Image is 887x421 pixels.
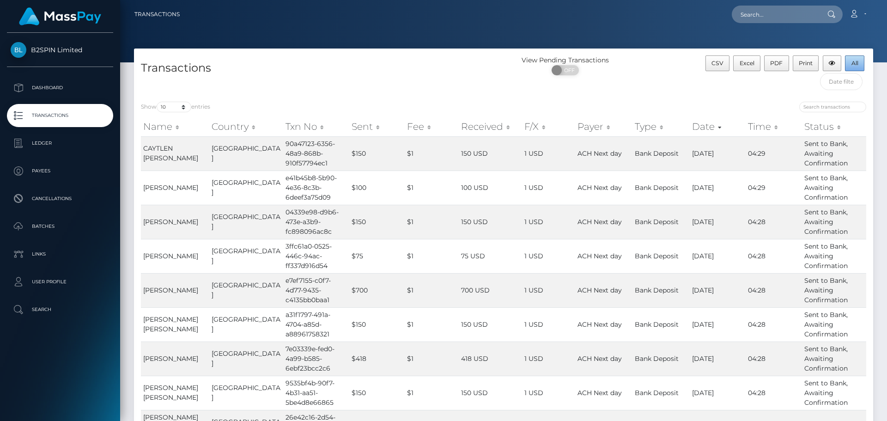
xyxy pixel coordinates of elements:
th: F/X: activate to sort column ascending [522,117,575,136]
span: ACH Next day [577,252,622,260]
span: All [851,60,858,67]
input: Search... [732,6,819,23]
td: 150 USD [459,307,522,342]
button: PDF [764,55,789,71]
td: [GEOGRAPHIC_DATA] [209,136,283,171]
th: Sent: activate to sort column ascending [349,117,405,136]
p: Dashboard [11,81,109,95]
label: Show entries [141,102,210,112]
td: 100 USD [459,171,522,205]
span: Excel [740,60,754,67]
td: 1 USD [522,342,575,376]
span: ACH Next day [577,218,622,226]
td: 150 USD [459,376,522,410]
td: [GEOGRAPHIC_DATA] [209,307,283,342]
td: Bank Deposit [632,376,690,410]
td: Bank Deposit [632,307,690,342]
td: $1 [405,273,459,307]
input: Date filter [820,73,863,90]
td: 04:28 [746,239,802,273]
td: $1 [405,136,459,171]
img: B2SPIN Limited [11,42,26,58]
span: PDF [770,60,783,67]
td: $100 [349,171,405,205]
th: Fee: activate to sort column ascending [405,117,459,136]
td: $1 [405,205,459,239]
td: [DATE] [690,136,746,171]
td: Bank Deposit [632,273,690,307]
td: [DATE] [690,205,746,239]
td: 1 USD [522,239,575,273]
a: Ledger [7,132,113,155]
th: Date: activate to sort column ascending [690,117,746,136]
th: Time: activate to sort column ascending [746,117,802,136]
td: Sent to Bank, Awaiting Confirmation [802,273,866,307]
td: [DATE] [690,239,746,273]
td: 9535bf4b-90f7-4b31-aa51-5be4d8e66865 [283,376,349,410]
span: ACH Next day [577,389,622,397]
h4: Transactions [141,60,497,76]
td: [DATE] [690,171,746,205]
td: e41b45b8-5b90-4e36-8c3b-6deef3a75d09 [283,171,349,205]
td: Bank Deposit [632,171,690,205]
td: $1 [405,171,459,205]
th: Payer: activate to sort column ascending [575,117,632,136]
td: a31f1797-491a-4704-a85d-a88961758321 [283,307,349,342]
button: Excel [733,55,760,71]
td: $1 [405,239,459,273]
td: [GEOGRAPHIC_DATA] [209,342,283,376]
td: Sent to Bank, Awaiting Confirmation [802,307,866,342]
td: Sent to Bank, Awaiting Confirmation [802,136,866,171]
th: Status: activate to sort column ascending [802,117,866,136]
span: [PERSON_NAME] [143,183,198,192]
td: Sent to Bank, Awaiting Confirmation [802,205,866,239]
td: 7e03339e-fed0-4a99-b585-6ebf23bcc2c6 [283,342,349,376]
th: Type: activate to sort column ascending [632,117,690,136]
td: $1 [405,376,459,410]
a: Cancellations [7,187,113,210]
td: 04:29 [746,136,802,171]
button: CSV [705,55,730,71]
td: 04:28 [746,376,802,410]
span: B2SPIN Limited [7,46,113,54]
td: $75 [349,239,405,273]
td: Sent to Bank, Awaiting Confirmation [802,376,866,410]
td: e7ef7155-c0f7-4d77-9435-c4135bb0baa1 [283,273,349,307]
span: CAYTLEN [PERSON_NAME] [143,144,198,162]
td: 1 USD [522,205,575,239]
td: 150 USD [459,205,522,239]
td: Sent to Bank, Awaiting Confirmation [802,171,866,205]
td: $1 [405,307,459,342]
div: View Pending Transactions [504,55,627,65]
button: Column visibility [823,55,842,71]
span: [PERSON_NAME] [PERSON_NAME] [143,315,198,333]
td: 1 USD [522,171,575,205]
span: ACH Next day [577,320,622,329]
span: ACH Next day [577,183,622,192]
span: [PERSON_NAME] [143,252,198,260]
td: 04339e98-d9b6-473e-a3b9-fc898096ac8c [283,205,349,239]
td: Sent to Bank, Awaiting Confirmation [802,342,866,376]
td: $150 [349,136,405,171]
td: 1 USD [522,307,575,342]
td: [GEOGRAPHIC_DATA] [209,376,283,410]
td: $150 [349,307,405,342]
td: [GEOGRAPHIC_DATA] [209,273,283,307]
td: 700 USD [459,273,522,307]
td: 90a47123-6356-48a9-868b-910f57794ec1 [283,136,349,171]
a: Batches [7,215,113,238]
td: $700 [349,273,405,307]
a: User Profile [7,270,113,293]
span: ACH Next day [577,149,622,158]
p: Cancellations [11,192,109,206]
td: [GEOGRAPHIC_DATA] [209,205,283,239]
span: Print [799,60,813,67]
a: Transactions [7,104,113,127]
a: Transactions [134,5,180,24]
td: 04:28 [746,307,802,342]
td: 3ffc61a0-0525-446c-94ac-ff337d916d54 [283,239,349,273]
td: $1 [405,342,459,376]
th: Received: activate to sort column ascending [459,117,522,136]
td: Sent to Bank, Awaiting Confirmation [802,239,866,273]
td: $418 [349,342,405,376]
